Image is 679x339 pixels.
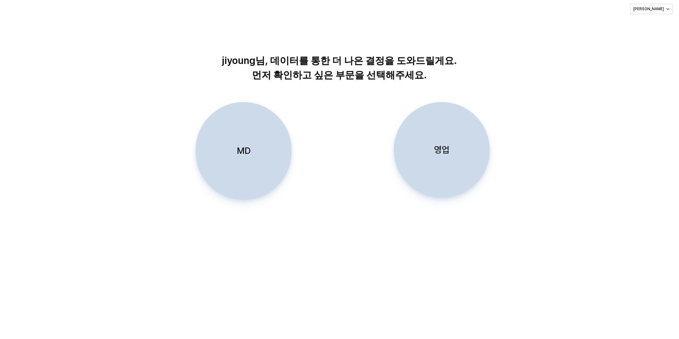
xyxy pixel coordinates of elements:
[176,53,503,82] p: jiyoung님, 데이터를 통한 더 나은 결정을 도와드릴게요. 먼저 확인하고 싶은 부문을 선택해주세요.
[237,145,250,157] p: MD
[434,144,449,156] p: 영업
[633,6,664,12] p: [PERSON_NAME]
[630,4,673,14] button: [PERSON_NAME]
[394,102,490,198] button: 영업
[196,102,292,200] button: MD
